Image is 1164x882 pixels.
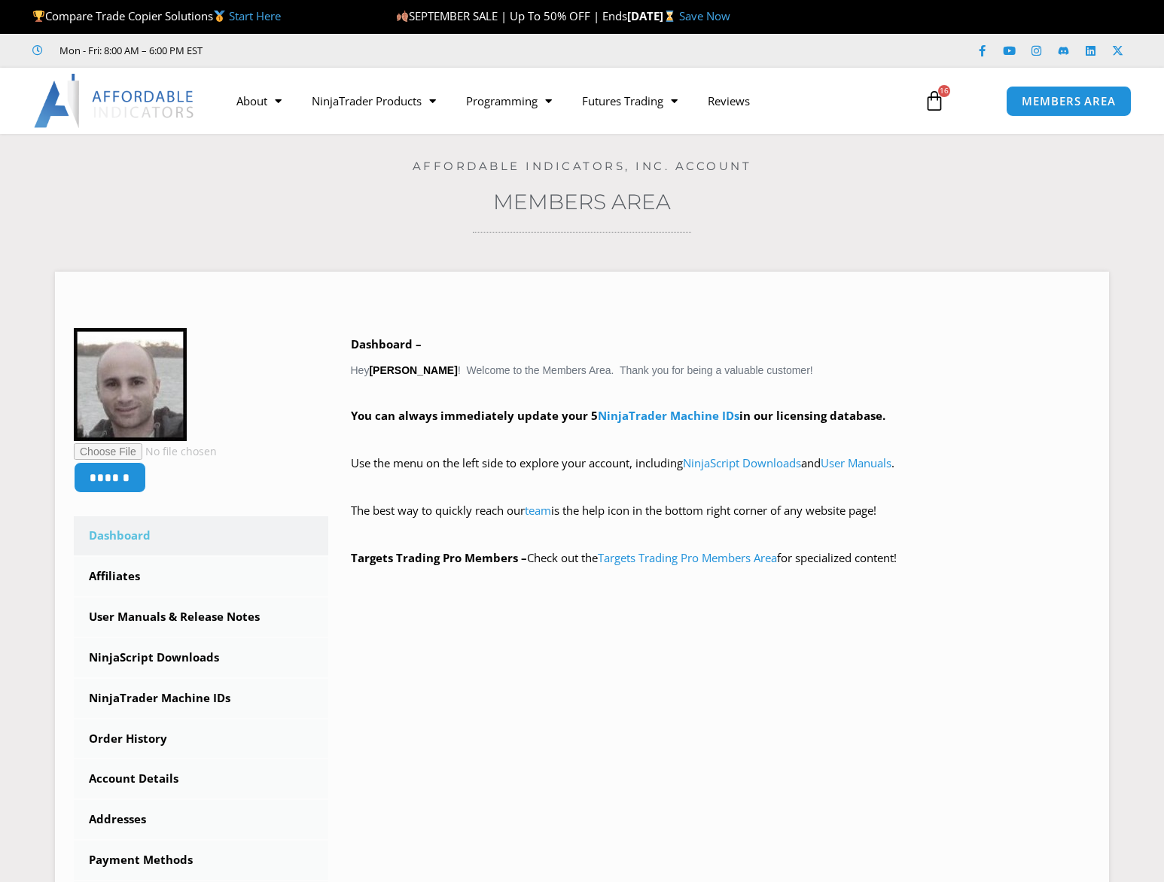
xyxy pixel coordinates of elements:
[664,11,675,22] img: ⌛
[221,84,297,118] a: About
[413,159,752,173] a: Affordable Indicators, Inc. Account
[567,84,693,118] a: Futures Trading
[598,408,739,423] a: NinjaTrader Machine IDs
[369,364,457,376] strong: [PERSON_NAME]
[351,548,1091,569] p: Check out the for specialized content!
[679,8,730,23] a: Save Now
[74,800,328,839] a: Addresses
[451,84,567,118] a: Programming
[598,550,777,565] a: Targets Trading Pro Members Area
[74,841,328,880] a: Payment Methods
[74,679,328,718] a: NinjaTrader Machine IDs
[351,550,527,565] strong: Targets Trading Pro Members –
[693,84,765,118] a: Reviews
[32,8,281,23] span: Compare Trade Copier Solutions
[221,84,908,118] nav: Menu
[229,8,281,23] a: Start Here
[74,759,328,798] a: Account Details
[351,453,1091,495] p: Use the menu on the left side to explore your account, including and .
[74,328,187,441] img: 71d51b727fd0980defc0926a584480a80dca29e5385b7c6ff19b9310cf076714
[33,11,44,22] img: 🏆
[214,11,225,22] img: 🥇
[1022,96,1116,107] span: MEMBERS AREA
[74,598,328,637] a: User Manuals & Release Notes
[297,84,451,118] a: NinjaTrader Products
[901,79,967,123] a: 16
[34,74,196,128] img: LogoAI | Affordable Indicators – NinjaTrader
[627,8,679,23] strong: [DATE]
[821,455,891,470] a: User Manuals
[396,8,627,23] span: SEPTEMBER SALE | Up To 50% OFF | Ends
[351,334,1091,569] div: Hey ! Welcome to the Members Area. Thank you for being a valuable customer!
[351,408,885,423] strong: You can always immediately update your 5 in our licensing database.
[74,557,328,596] a: Affiliates
[397,11,408,22] img: 🍂
[56,41,203,59] span: Mon - Fri: 8:00 AM – 6:00 PM EST
[74,719,328,759] a: Order History
[1006,86,1132,117] a: MEMBERS AREA
[224,43,449,58] iframe: Customer reviews powered by Trustpilot
[74,638,328,677] a: NinjaScript Downloads
[351,500,1091,543] p: The best way to quickly reach our is the help icon in the bottom right corner of any website page!
[683,455,801,470] a: NinjaScript Downloads
[351,336,422,351] b: Dashboard –
[525,503,551,518] a: team
[74,516,328,555] a: Dashboard
[493,189,671,214] a: Members Area
[938,85,950,97] span: 16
